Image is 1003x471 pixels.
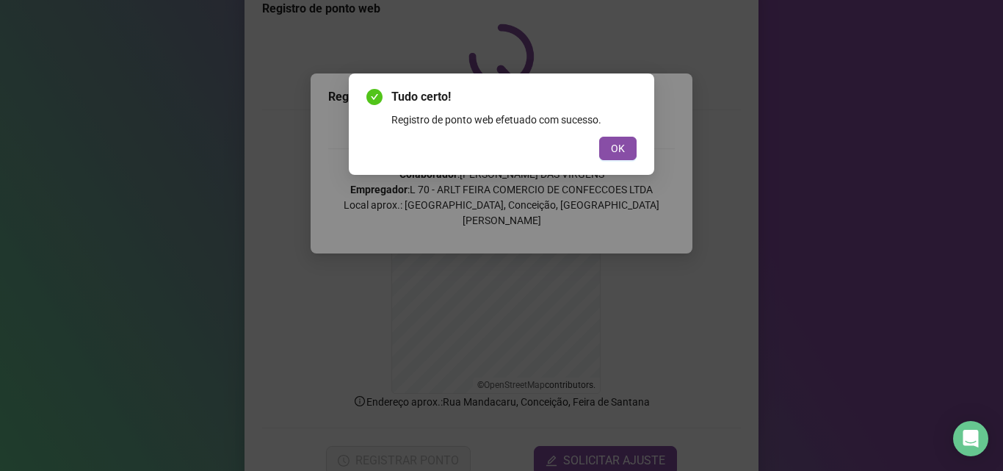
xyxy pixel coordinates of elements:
div: Open Intercom Messenger [953,421,988,456]
span: Tudo certo! [391,88,637,106]
span: check-circle [366,89,383,105]
button: OK [599,137,637,160]
span: OK [611,140,625,157]
div: Registro de ponto web efetuado com sucesso. [391,112,637,128]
